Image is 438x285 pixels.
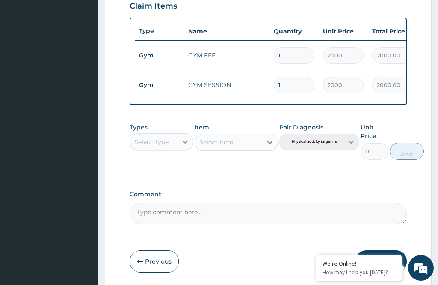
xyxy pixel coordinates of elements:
img: d_794563401_company_1708531726252_794563401 [16,43,35,64]
th: Name [184,23,269,40]
div: Chat with us now [44,48,144,59]
label: Unit Price [361,123,388,140]
label: Types [130,124,148,131]
th: Unit Price [319,23,368,40]
button: Add [390,143,424,160]
th: Type [135,23,184,39]
td: Gym [135,77,184,93]
p: How may I help you today? [323,269,395,276]
button: Previous [130,250,179,273]
th: Total Price [368,23,417,40]
h3: Claim Items [130,2,177,11]
th: Quantity [269,23,319,40]
div: Select Type [134,138,169,146]
button: Submit [355,250,407,273]
td: GYM SESSION [184,76,269,93]
span: We're online! [50,87,118,174]
td: Gym [135,48,184,63]
td: GYM FEE [184,47,269,64]
div: We're Online! [323,260,395,267]
div: Minimize live chat window [140,4,161,25]
label: Pair Diagnosis [279,123,323,132]
textarea: Type your message and hit 'Enter' [4,192,163,222]
label: Item [195,123,209,132]
label: Comment [130,191,407,198]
